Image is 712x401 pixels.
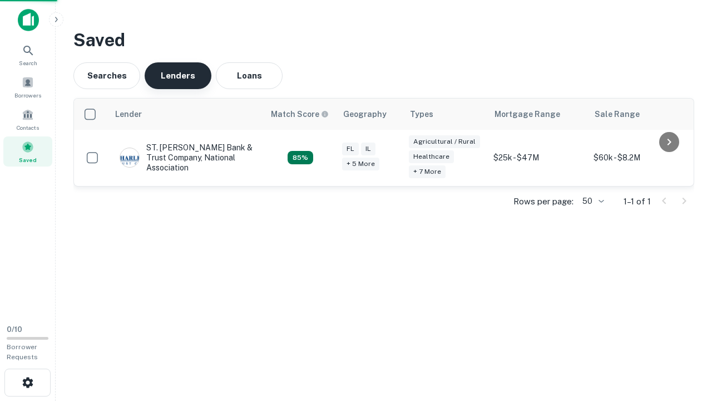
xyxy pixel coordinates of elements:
th: Sale Range [588,99,688,130]
div: FL [342,143,359,155]
div: Mortgage Range [495,107,560,121]
th: Types [403,99,488,130]
div: + 5 more [342,158,379,170]
a: Contacts [3,104,52,134]
div: + 7 more [409,165,446,178]
a: Borrowers [3,72,52,102]
div: Types [410,107,433,121]
div: Lender [115,107,142,121]
div: Healthcare [409,150,454,163]
h3: Saved [73,27,694,53]
span: 0 / 10 [7,325,22,334]
td: $25k - $47M [488,130,588,186]
button: Searches [73,62,140,89]
th: Mortgage Range [488,99,588,130]
h6: Match Score [271,108,327,120]
p: Rows per page: [513,195,573,208]
div: Capitalize uses an advanced AI algorithm to match your search with the best lender. The match sco... [271,108,329,120]
th: Capitalize uses an advanced AI algorithm to match your search with the best lender. The match sco... [264,99,337,130]
th: Lender [108,99,264,130]
img: picture [120,148,139,167]
p: 1–1 of 1 [624,195,651,208]
div: IL [361,143,375,155]
img: capitalize-icon.png [18,9,39,31]
span: Saved [19,155,37,164]
a: Saved [3,136,52,167]
a: Search [3,40,52,70]
button: Lenders [145,62,211,89]
th: Geography [337,99,403,130]
span: Search [19,58,37,67]
div: Agricultural / Rural [409,135,480,148]
div: ST. [PERSON_NAME] Bank & Trust Company, National Association [120,143,253,173]
div: Capitalize uses an advanced AI algorithm to match your search with the best lender. The match sco... [288,151,313,164]
div: Sale Range [595,107,640,121]
span: Borrower Requests [7,343,38,361]
div: Geography [343,107,387,121]
span: Contacts [17,123,39,132]
iframe: Chat Widget [656,312,712,365]
span: Borrowers [14,91,41,100]
td: $60k - $8.2M [588,130,688,186]
div: 50 [578,193,606,209]
button: Loans [216,62,283,89]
